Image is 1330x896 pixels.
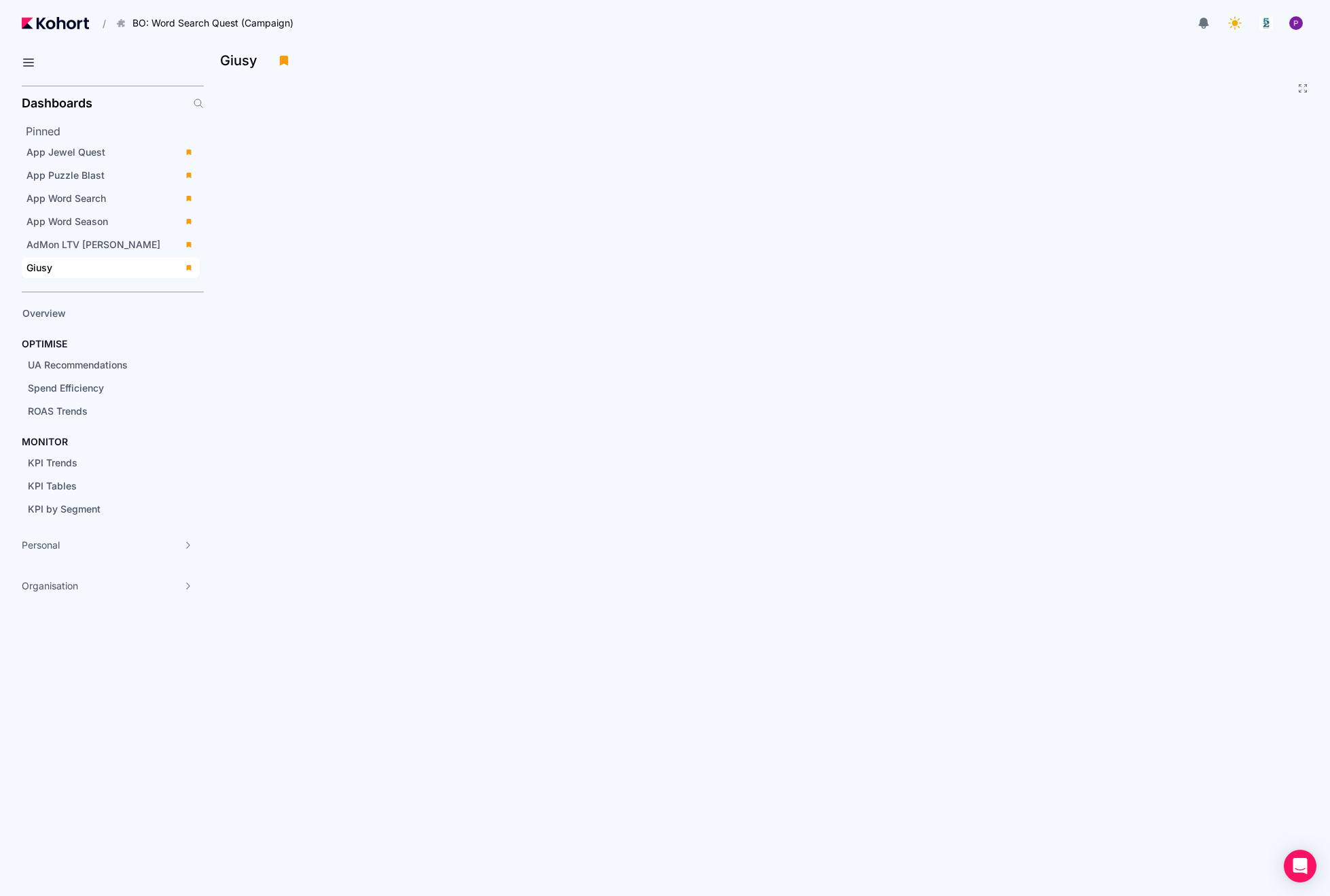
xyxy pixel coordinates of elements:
[132,16,293,30] span: BO: Word Search Quest (Campaign)
[22,337,67,351] h4: OPTIMISE
[23,453,181,473] a: KPI Trends
[22,579,78,593] span: Organisation
[28,503,101,515] span: KPI by Segment
[22,17,89,29] img: Kohort logo
[26,192,106,204] span: App Word Search
[22,258,200,278] a: Giusy
[109,12,308,35] button: BO: Word Search Quest (Campaign)
[1284,850,1316,882] div: Open Intercom Messenger
[22,97,92,109] h2: Dashboards
[26,123,204,139] h2: Pinned
[28,382,104,394] span: Spend Efficiency
[26,169,105,181] span: App Puzzle Blast
[220,54,266,67] h3: Giusy
[22,142,200,162] a: App Jewel Quest
[1259,16,1273,30] img: logo_logo_images_1_20240607072359498299_20240828135028712857.jpeg
[23,499,181,519] a: KPI by Segment
[26,216,108,227] span: App Word Season
[28,405,88,417] span: ROAS Trends
[22,188,200,209] a: App Word Search
[92,16,106,31] span: /
[22,211,200,232] a: App Word Season
[23,401,181,421] a: ROAS Trends
[28,457,77,468] span: KPI Trends
[23,378,181,398] a: Spend Efficiency
[23,476,181,496] a: KPI Tables
[18,303,181,324] a: Overview
[26,262,52,273] span: Giusy
[22,307,66,319] span: Overview
[28,480,77,492] span: KPI Tables
[26,146,105,158] span: App Jewel Quest
[22,435,68,449] h4: MONITOR
[1297,83,1308,94] button: Fullscreen
[28,359,128,371] span: UA Recommendations
[22,538,60,552] span: Personal
[22,165,200,186] a: App Puzzle Blast
[23,355,181,375] a: UA Recommendations
[22,235,200,255] a: AdMon LTV [PERSON_NAME]
[26,239,160,250] span: AdMon LTV [PERSON_NAME]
